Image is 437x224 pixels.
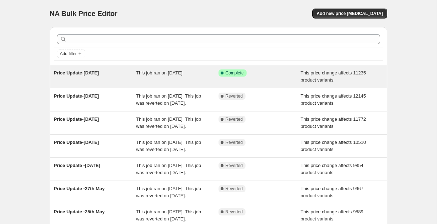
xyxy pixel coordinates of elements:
span: This job ran on [DATE]. This job was reverted on [DATE]. [136,116,201,129]
span: This job ran on [DATE]. This job was reverted on [DATE]. [136,163,201,175]
span: Reverted [226,163,243,168]
span: Add filter [60,51,77,57]
span: NA Bulk Price Editor [50,10,118,17]
span: Price Update -25th May [54,209,105,214]
span: This job ran on [DATE]. This job was reverted on [DATE]. [136,209,201,222]
span: Price Update-[DATE] [54,116,99,122]
span: Reverted [226,186,243,192]
span: Complete [226,70,244,76]
button: Add new price [MEDICAL_DATA] [312,9,387,19]
span: This price change affects 11772 product variants. [301,116,366,129]
span: Price Update-[DATE] [54,70,99,75]
span: This job ran on [DATE]. This job was reverted on [DATE]. [136,186,201,198]
span: This price change affects 9889 product variants. [301,209,363,222]
span: This price change affects 10510 product variants. [301,140,366,152]
span: Reverted [226,93,243,99]
span: Add new price [MEDICAL_DATA] [317,11,383,16]
span: This job ran on [DATE]. This job was reverted on [DATE]. [136,93,201,106]
span: Reverted [226,116,243,122]
span: This price change affects 9967 product variants. [301,186,363,198]
span: Price Update -[DATE] [54,163,101,168]
span: Reverted [226,209,243,215]
span: Price Update -27th May [54,186,105,191]
span: This job ran on [DATE]. [136,70,184,75]
span: Price Update-[DATE] [54,140,99,145]
span: Price Update-[DATE] [54,93,99,99]
span: Reverted [226,140,243,145]
button: Add filter [57,50,85,58]
span: This price change affects 11235 product variants. [301,70,366,83]
span: This job ran on [DATE]. This job was reverted on [DATE]. [136,140,201,152]
span: This price change affects 12145 product variants. [301,93,366,106]
span: This price change affects 9854 product variants. [301,163,363,175]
